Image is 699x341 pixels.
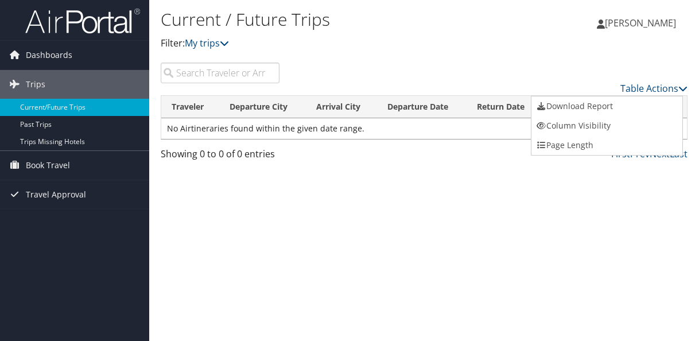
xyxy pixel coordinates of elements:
span: Dashboards [26,41,72,69]
span: Travel Approval [26,180,86,209]
a: Download Report [531,96,682,116]
a: Column Visibility [531,116,682,135]
a: Page Length [531,135,682,155]
span: Book Travel [26,151,70,180]
span: Trips [26,70,45,99]
img: airportal-logo.png [25,7,140,34]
